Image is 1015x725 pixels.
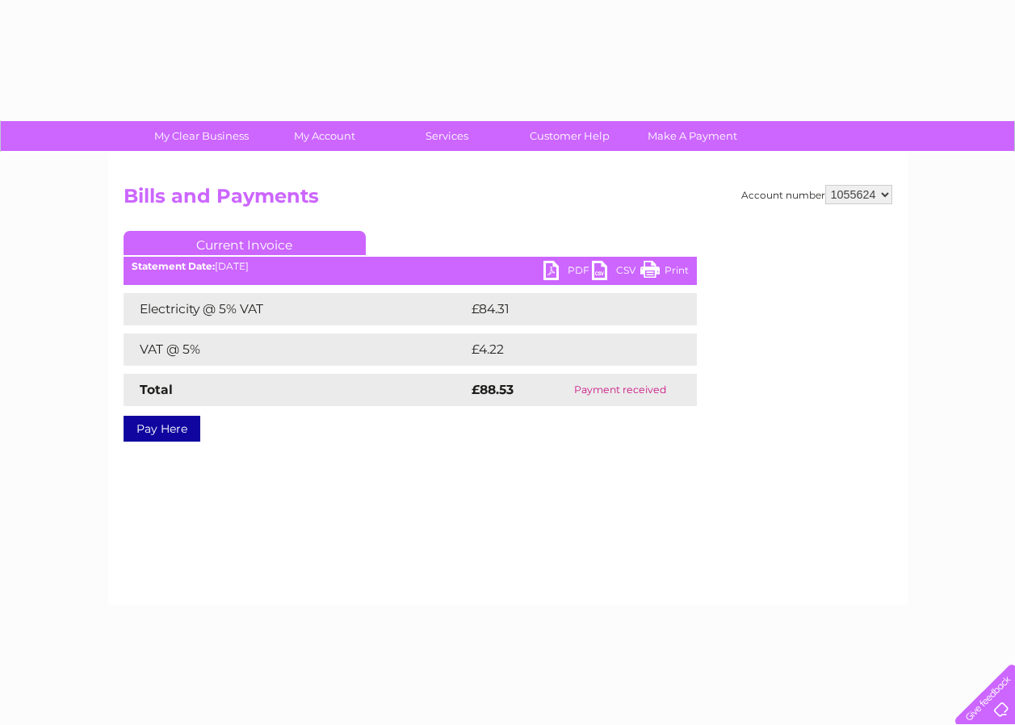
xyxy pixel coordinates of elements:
td: Electricity @ 5% VAT [124,293,468,325]
strong: £88.53 [472,382,514,397]
a: Current Invoice [124,231,366,255]
h2: Bills and Payments [124,185,892,216]
div: [DATE] [124,261,697,272]
td: VAT @ 5% [124,333,468,366]
a: PDF [543,261,592,284]
a: Services [380,121,514,151]
b: Statement Date: [132,260,215,272]
a: Make A Payment [626,121,759,151]
a: Pay Here [124,416,200,442]
a: CSV [592,261,640,284]
td: £84.31 [468,293,663,325]
td: Payment received [543,374,696,406]
td: £4.22 [468,333,659,366]
strong: Total [140,382,173,397]
div: Account number [741,185,892,204]
a: Print [640,261,689,284]
a: My Account [258,121,391,151]
a: Customer Help [503,121,636,151]
a: My Clear Business [135,121,268,151]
